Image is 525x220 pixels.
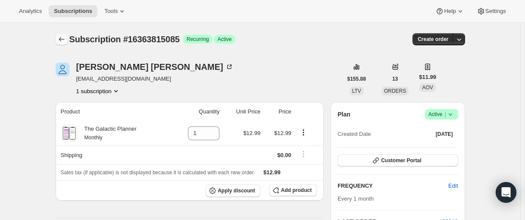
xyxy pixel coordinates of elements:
span: Help [444,8,456,15]
span: $0.00 [277,152,291,158]
button: Subscriptions [49,5,97,17]
button: [DATE] [431,128,458,140]
button: Shipping actions [297,149,310,159]
span: [EMAIL_ADDRESS][DOMAIN_NAME] [76,75,234,83]
span: $155.88 [347,75,366,82]
span: Subscription #16363815085 [69,35,180,44]
button: $155.88 [342,73,371,85]
img: product img [62,125,77,142]
span: ORDERS [384,88,406,94]
h2: Plan [337,110,350,119]
span: LTV [352,88,361,94]
span: Created Date [337,130,371,138]
button: Product actions [297,128,310,137]
div: The Galactic Planner [78,125,137,142]
span: $11.99 [419,73,436,82]
button: Create order [412,33,453,45]
span: Settings [485,8,506,15]
th: Price [263,102,294,121]
th: Quantity [172,102,222,121]
span: Edit [448,182,458,190]
button: Analytics [14,5,47,17]
span: Debbie Gould [56,63,69,76]
button: Tools [99,5,131,17]
button: Add product [269,184,317,196]
span: Tools [104,8,118,15]
button: Product actions [76,87,120,95]
span: $12.99 [274,130,291,136]
span: 13 [392,75,398,82]
span: Active [218,36,232,43]
span: Create order [418,36,448,43]
span: Recurring [187,36,209,43]
button: Customer Portal [337,154,458,167]
span: Add product [281,187,312,194]
span: Every 1 month [337,195,374,202]
span: Apply discount [218,187,255,194]
div: Open Intercom Messenger [496,182,516,203]
div: [PERSON_NAME] [PERSON_NAME] [76,63,234,71]
button: Edit [443,179,463,193]
button: 13 [387,73,403,85]
span: Subscriptions [54,8,92,15]
small: Monthly [84,135,103,141]
th: Unit Price [222,102,263,121]
span: Active [428,110,455,119]
th: Product [56,102,172,121]
h2: FREQUENCY [337,182,448,190]
span: AOV [422,85,433,91]
span: | [444,111,446,118]
span: $12.99 [243,130,260,136]
span: Analytics [19,8,42,15]
span: $12.99 [263,169,281,176]
button: Apply discount [206,184,260,197]
button: Subscriptions [56,33,68,45]
span: Sales tax (if applicable) is not displayed because it is calculated with each new order. [61,170,255,176]
button: Settings [472,5,511,17]
th: Shipping [56,145,172,164]
span: Customer Portal [381,157,421,164]
span: [DATE] [436,131,453,138]
button: Help [430,5,469,17]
